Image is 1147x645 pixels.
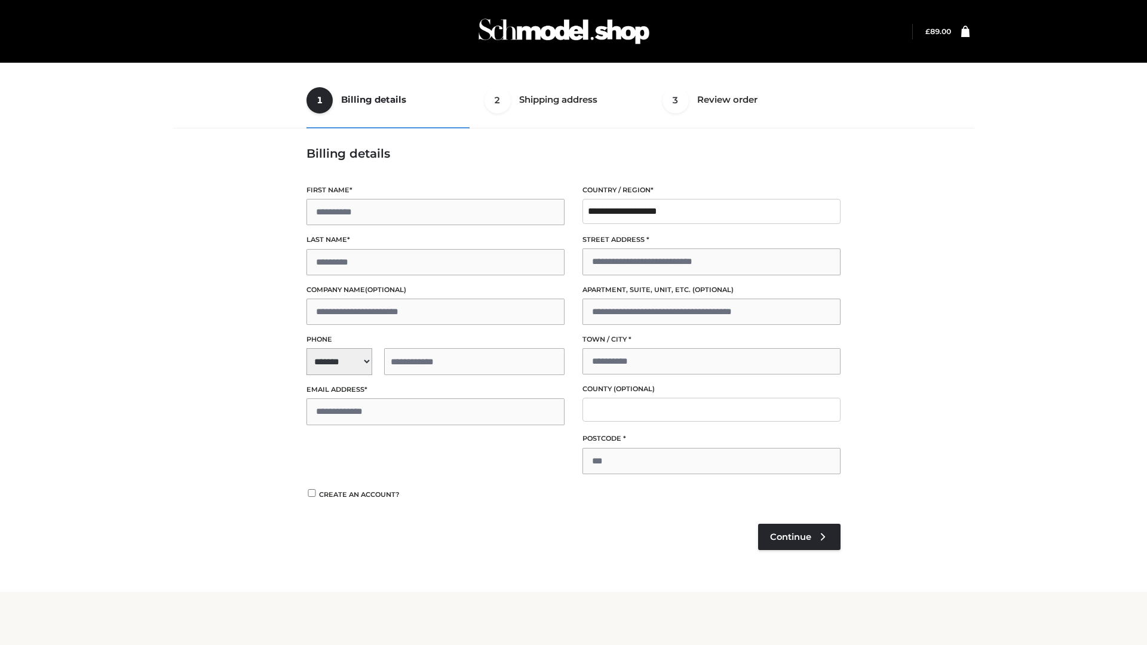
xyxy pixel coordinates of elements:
[692,285,734,294] span: (optional)
[365,285,406,294] span: (optional)
[614,385,655,393] span: (optional)
[582,383,841,395] label: County
[306,234,565,245] label: Last name
[925,27,951,36] bdi: 89.00
[582,334,841,345] label: Town / City
[582,234,841,245] label: Street address
[319,490,400,499] span: Create an account?
[474,8,654,55] img: Schmodel Admin 964
[306,384,565,395] label: Email address
[758,524,841,550] a: Continue
[770,532,811,542] span: Continue
[582,185,841,196] label: Country / Region
[306,334,565,345] label: Phone
[925,27,930,36] span: £
[582,284,841,296] label: Apartment, suite, unit, etc.
[306,185,565,196] label: First name
[925,27,951,36] a: £89.00
[582,433,841,444] label: Postcode
[306,146,841,161] h3: Billing details
[306,489,317,497] input: Create an account?
[306,284,565,296] label: Company name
